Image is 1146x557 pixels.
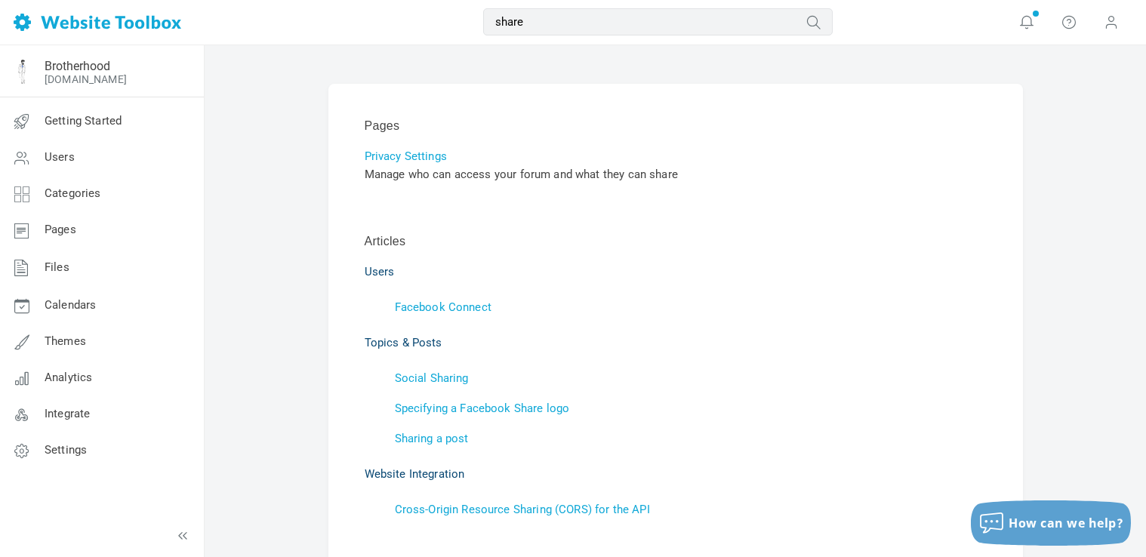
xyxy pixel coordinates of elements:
[45,371,92,384] span: Analytics
[971,500,1131,546] button: How can we help?
[395,402,570,415] a: Specifying a Facebook Share logo
[45,114,122,128] span: Getting Started
[45,443,87,457] span: Settings
[365,149,447,163] a: Privacy Settings
[395,432,469,445] a: Sharing a post
[365,165,987,183] div: Manage who can access your forum and what they can share
[45,73,127,85] a: [DOMAIN_NAME]
[483,8,833,35] input: Tell us what you're looking for
[45,407,90,420] span: Integrate
[45,150,75,164] span: Users
[45,223,76,236] span: Pages
[45,298,96,312] span: Calendars
[45,59,110,73] a: Brotherhood
[365,117,987,135] p: Pages
[365,232,987,251] p: Articles
[1009,515,1123,531] span: How can we help?
[10,60,34,84] img: Facebook%20Profile%20Pic%20Guy%20Blue%20Best.png
[395,371,469,385] a: Social Sharing
[365,265,395,278] a: Users
[365,336,442,349] a: Topics & Posts
[45,334,86,348] span: Themes
[45,186,101,200] span: Categories
[395,300,491,314] a: Facebook Connect
[45,260,69,274] span: Files
[365,467,465,481] a: Website Integration
[395,503,650,516] a: Cross-Origin Resource Sharing (CORS) for the API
